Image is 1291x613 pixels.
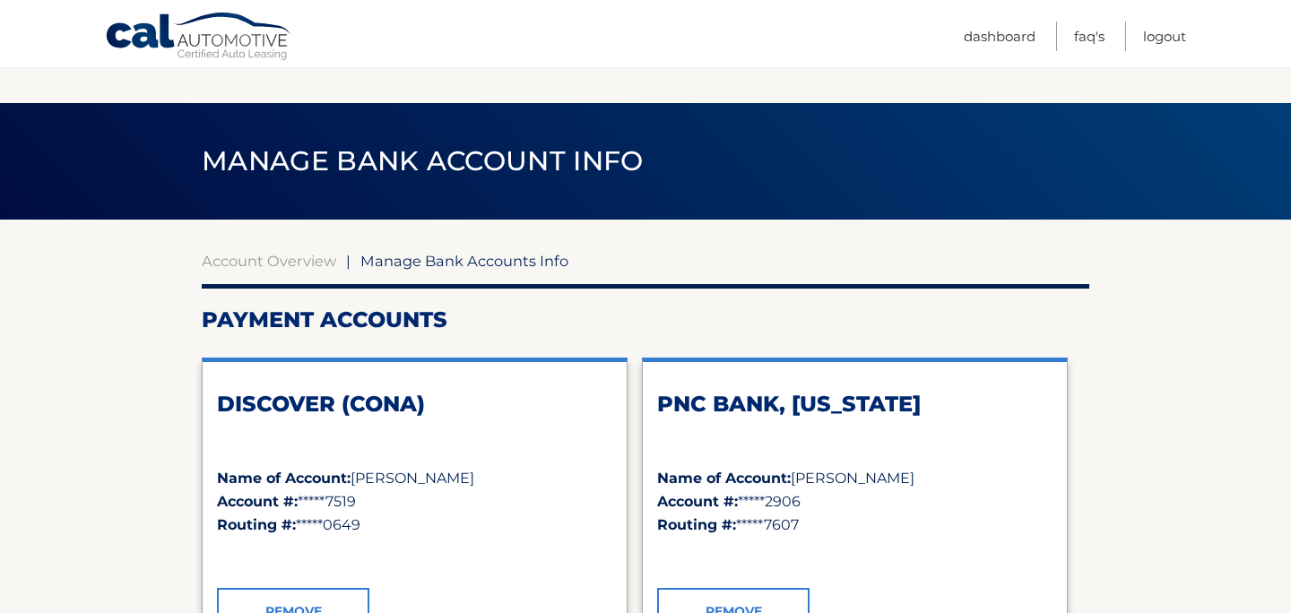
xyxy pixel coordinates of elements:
strong: Routing #: [217,516,296,533]
a: FAQ's [1074,22,1105,51]
strong: Routing #: [657,516,736,533]
h2: PNC BANK, [US_STATE] [657,391,1053,418]
span: Manage Bank Accounts Info [360,252,568,270]
strong: Name of Account: [217,470,351,487]
a: Logout [1143,22,1186,51]
a: Cal Automotive [105,12,293,64]
span: ✓ [657,547,669,564]
a: Dashboard [964,22,1035,51]
span: Manage Bank Account Info [202,144,644,177]
strong: Account #: [217,493,298,510]
strong: Name of Account: [657,470,791,487]
a: Account Overview [202,252,336,270]
span: ✓ [217,547,229,564]
strong: Account #: [657,493,738,510]
h2: Payment Accounts [202,306,1089,333]
span: [PERSON_NAME] [791,470,914,487]
span: | [346,252,351,270]
span: [PERSON_NAME] [351,470,474,487]
h2: DISCOVER (CONA) [217,391,612,418]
